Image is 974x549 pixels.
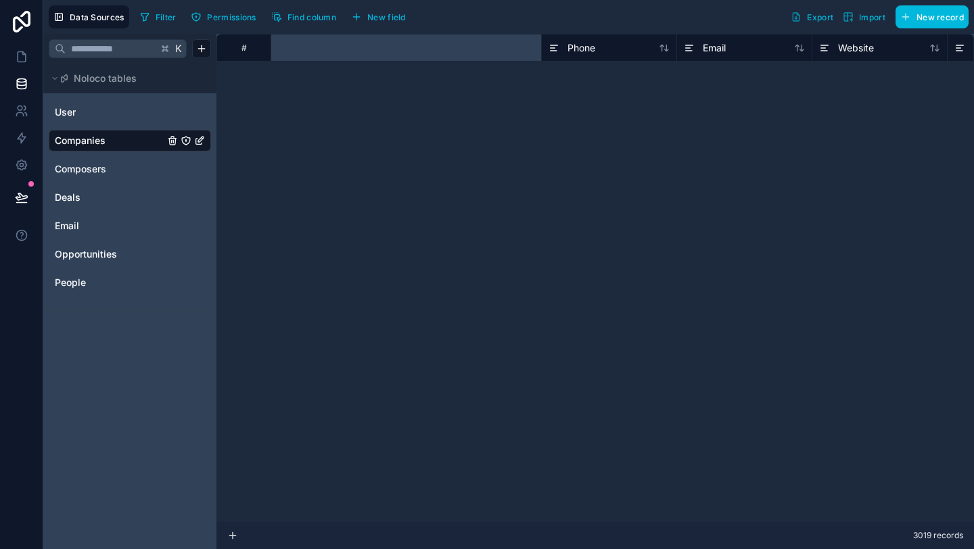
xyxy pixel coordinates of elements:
span: User [55,105,76,119]
span: 3019 records [913,530,963,541]
a: Opportunities [55,247,164,261]
button: New record [896,5,969,28]
a: User [55,105,164,119]
a: Composers [55,162,164,176]
div: # [227,43,260,53]
span: Noloco tables [74,72,137,85]
div: Composers [49,158,211,180]
span: People [55,276,86,289]
span: Find column [287,12,336,22]
div: User [49,101,211,123]
span: Website [838,41,874,55]
span: Opportunities [55,247,117,261]
span: Permissions [207,12,256,22]
button: Permissions [186,7,260,27]
span: Email [55,219,79,233]
span: Phone [567,41,595,55]
button: Filter [135,7,181,27]
div: Deals [49,187,211,208]
a: New record [890,5,969,28]
a: Permissions [186,7,266,27]
a: Deals [55,191,164,204]
span: Import [859,12,885,22]
button: New field [346,7,411,27]
div: People [49,272,211,293]
span: Data Sources [70,12,124,22]
span: Deals [55,191,80,204]
div: Companies [49,130,211,151]
span: Export [807,12,833,22]
div: Email [49,215,211,237]
div: Opportunities [49,243,211,265]
button: Noloco tables [49,69,203,88]
a: People [55,276,164,289]
a: Email [55,219,164,233]
span: Composers [55,162,106,176]
span: New field [367,12,406,22]
a: Companies [55,134,164,147]
span: Filter [156,12,177,22]
button: Export [786,5,838,28]
button: Find column [266,7,341,27]
span: Companies [55,134,106,147]
span: K [174,44,183,53]
button: Data Sources [49,5,129,28]
span: Email [703,41,726,55]
button: Import [838,5,890,28]
span: New record [917,12,964,22]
